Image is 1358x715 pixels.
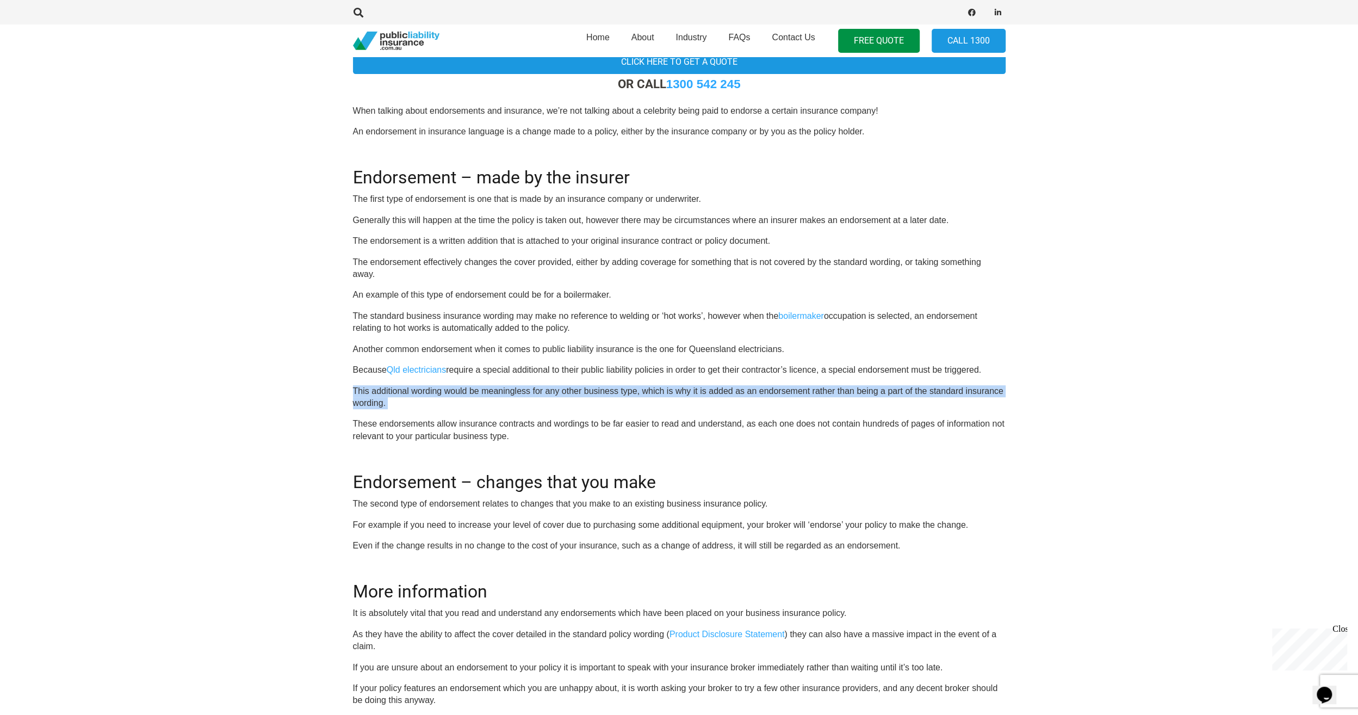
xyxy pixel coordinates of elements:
p: When talking about endorsements and insurance, we’re not talking about a celebrity being paid to ... [353,105,1006,117]
h2: Endorsement – made by the insurer [353,154,1006,188]
p: The endorsement is a written addition that is attached to your original insurance contract or pol... [353,235,1006,247]
p: The first type of endorsement is one that is made by an insurance company or underwriter. [353,193,1006,205]
p: Generally this will happen at the time the policy is taken out, however there may be circumstance... [353,214,1006,226]
span: Contact Us [772,33,815,42]
p: The second type of endorsement relates to changes that you make to an existing business insurance... [353,498,1006,510]
p: An endorsement in insurance language is a change made to a policy, either by the insurance compan... [353,126,1006,138]
p: An example of this type of endorsement could be for a boilermaker. [353,289,1006,301]
p: This additional wording would be meaningless for any other business type, which is why it is adde... [353,385,1006,410]
iframe: chat widget [1268,624,1347,670]
p: The endorsement effectively changes the cover provided, either by adding coverage for something t... [353,256,1006,281]
span: About [631,33,654,42]
p: Even if the change results in no change to the cost of your insurance, such as a change of addres... [353,540,1006,552]
a: LinkedIn [990,5,1006,20]
p: These endorsements allow insurance contracts and wordings to be far easier to read and understand... [353,418,1006,442]
span: Industry [675,33,706,42]
p: For example if you need to increase your level of cover due to purchasing some additional equipme... [353,519,1006,531]
a: Search [348,8,370,17]
a: Facebook [964,5,979,20]
p: As they have the ability to affect the cover detailed in the standard policy wording ( ) they can... [353,628,1006,653]
p: Another common endorsement when it comes to public liability insurance is the one for Queensland ... [353,343,1006,355]
p: If you are unsure about an endorsement to your policy it is important to speak with your insuranc... [353,662,1006,674]
a: Call 1300 [932,29,1006,53]
iframe: chat widget [1312,671,1347,704]
a: 1300 542 245 [666,77,741,91]
a: Industry [665,21,717,60]
h2: More information [353,568,1006,602]
a: FREE QUOTE [838,29,920,53]
a: Contact Us [761,21,826,60]
a: Product Disclosure Statement [669,630,785,639]
a: Qld electricians [387,365,446,374]
a: pli_logotransparent [353,32,439,51]
div: Chat live with an agent now!Close [4,4,75,79]
p: If your policy features an endorsement which you are unhappy about, it is worth asking your broke... [353,682,1006,707]
span: Home [586,33,610,42]
a: boilermaker [778,311,824,320]
a: Home [575,21,621,60]
a: About [621,21,665,60]
p: The standard business insurance wording may make no reference to welding or ‘hot works’, however ... [353,310,1006,335]
a: Click here to get a quote [353,50,1006,74]
p: It is absolutely vital that you read and understand any endorsements which have been placed on yo... [353,607,1006,619]
h2: Endorsement – changes that you make [353,459,1006,492]
a: FAQs [717,21,761,60]
span: FAQs [728,33,750,42]
p: Because require a special additional to their public liability policies in order to get their con... [353,364,1006,376]
strong: OR CALL [618,77,741,91]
